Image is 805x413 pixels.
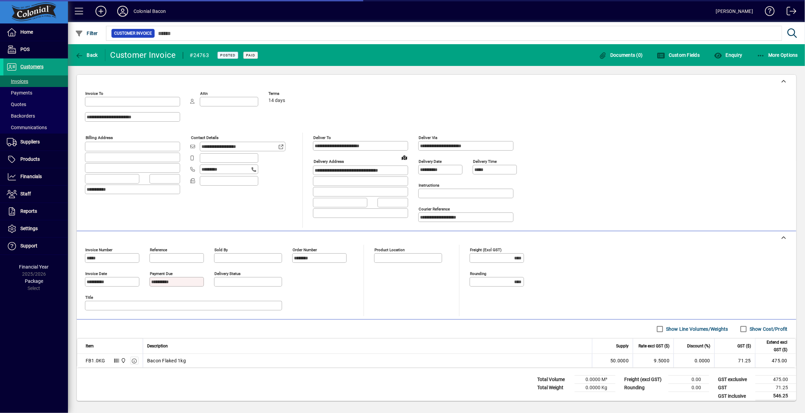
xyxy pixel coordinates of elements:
[419,207,450,211] mat-label: Courier Reference
[73,27,100,39] button: Filter
[20,29,33,35] span: Home
[575,384,615,392] td: 0.0000 Kg
[313,135,331,140] mat-label: Deliver To
[75,52,98,58] span: Back
[3,24,68,41] a: Home
[621,384,668,392] td: Rounding
[147,342,168,350] span: Description
[687,342,710,350] span: Discount (%)
[748,326,788,332] label: Show Cost/Profit
[755,376,796,384] td: 475.00
[399,152,410,163] a: View on map
[3,75,68,87] a: Invoices
[3,122,68,133] a: Communications
[715,384,755,392] td: GST
[755,392,796,400] td: 546.25
[534,376,575,384] td: Total Volume
[85,271,107,276] mat-label: Invoice date
[20,191,31,196] span: Staff
[473,159,497,164] mat-label: Delivery time
[7,79,28,84] span: Invoices
[657,52,700,58] span: Custom Fields
[655,49,702,61] button: Custom Fields
[7,113,35,119] span: Backorders
[114,30,152,37] span: Customer Invoice
[3,203,68,220] a: Reports
[150,247,167,252] mat-label: Reference
[112,5,134,17] button: Profile
[3,168,68,185] a: Financials
[20,156,40,162] span: Products
[86,357,105,364] div: FB1.0KG
[3,41,68,58] a: POS
[3,151,68,168] a: Products
[621,376,668,384] td: Freight (excl GST)
[119,357,127,364] span: Provida
[714,52,742,58] span: Enquiry
[85,295,93,300] mat-label: Title
[419,135,437,140] mat-label: Deliver via
[190,50,209,61] div: #24763
[86,342,94,350] span: Item
[134,6,166,17] div: Colonial Bacon
[755,354,796,367] td: 475.00
[665,326,728,332] label: Show Line Volumes/Weights
[755,384,796,392] td: 71.25
[616,342,629,350] span: Supply
[712,49,744,61] button: Enquiry
[268,91,309,96] span: Terms
[20,226,38,231] span: Settings
[3,99,68,110] a: Quotes
[534,384,575,392] td: Total Weight
[85,247,112,252] mat-label: Invoice number
[214,247,228,252] mat-label: Sold by
[599,52,643,58] span: Documents (0)
[19,264,49,270] span: Financial Year
[673,354,714,367] td: 0.0000
[90,5,112,17] button: Add
[7,102,26,107] span: Quotes
[760,1,775,23] a: Knowledge Base
[470,247,502,252] mat-label: Freight (excl GST)
[110,50,176,61] div: Customer Invoice
[715,392,755,400] td: GST inclusive
[293,247,317,252] mat-label: Order number
[3,238,68,255] a: Support
[246,53,255,57] span: Paid
[3,110,68,122] a: Backorders
[3,220,68,237] a: Settings
[200,91,208,96] mat-label: Attn
[716,6,753,17] div: [PERSON_NAME]
[268,98,285,103] span: 14 days
[419,183,439,188] mat-label: Instructions
[68,49,105,61] app-page-header-button: Back
[73,49,100,61] button: Back
[3,87,68,99] a: Payments
[757,52,798,58] span: More Options
[147,357,186,364] span: Bacon Flaked 1kg
[714,354,755,367] td: 71.25
[75,31,98,36] span: Filter
[597,49,645,61] button: Documents (0)
[7,125,47,130] span: Communications
[214,271,241,276] mat-label: Delivery status
[759,339,787,354] span: Extend excl GST ($)
[150,271,173,276] mat-label: Payment due
[3,134,68,151] a: Suppliers
[668,376,709,384] td: 0.00
[737,342,751,350] span: GST ($)
[7,90,32,96] span: Payments
[638,342,669,350] span: Rate excl GST ($)
[419,159,442,164] mat-label: Delivery date
[3,186,68,203] a: Staff
[782,1,797,23] a: Logout
[20,139,40,144] span: Suppliers
[20,47,30,52] span: POS
[637,357,669,364] div: 9.5000
[755,49,800,61] button: More Options
[668,384,709,392] td: 0.00
[610,357,629,364] span: 50.0000
[715,376,755,384] td: GST exclusive
[85,91,103,96] mat-label: Invoice To
[20,208,37,214] span: Reports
